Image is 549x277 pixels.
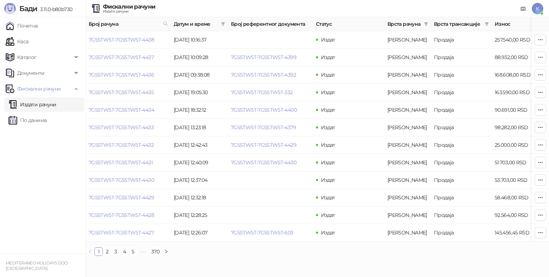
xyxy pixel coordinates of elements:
span: Фискални рачуни [17,82,61,96]
td: [DATE] 18:32:12 [171,101,228,119]
a: 7G5STW5T-7G5STW5T-4430 [231,159,296,166]
span: Издат [321,54,335,60]
td: Продаја [431,206,492,224]
th: Статус [313,17,385,31]
span: Издат [321,194,335,201]
span: Документи [17,66,44,80]
a: По данима [9,113,46,127]
td: 7G5STW5T-7G5STW5T-4436 [86,66,171,84]
td: [DATE] 12:28:25 [171,206,228,224]
a: Каса [6,34,28,49]
a: 7G5STW5T-7G5STW5T-4429 [89,194,154,201]
li: Претходна страна [86,247,94,256]
a: 7G5STW5T-7G5STW5T-4434 [89,107,154,113]
td: Аванс [385,206,431,224]
td: 7G5STW5T-7G5STW5T-4429 [86,189,171,206]
small: MEDITERANEO HOLIDAYS DOO [GEOGRAPHIC_DATA] [6,261,68,271]
span: filter [422,19,430,29]
span: Бади [19,4,37,13]
span: Износ [495,20,532,28]
span: filter [424,22,428,26]
a: 4 [120,248,128,256]
td: [DATE] 12:42:43 [171,136,228,154]
td: Продаја [431,101,492,119]
td: Продаја [431,136,492,154]
a: 7G5STW5T-7G5STW5T-4427 [89,229,154,236]
span: Датум и време [174,20,218,28]
th: Број рачуна [86,17,171,31]
span: filter [221,22,225,26]
span: Издат [321,159,335,166]
td: Аванс [385,31,431,49]
td: [DATE] 12:40:09 [171,154,228,171]
a: 7G5STW5T-7G5STW5T-4431 [89,159,153,166]
li: 5 [129,247,137,256]
span: Издат [321,124,335,131]
a: 7G5STW5T-7G5STW5T-4399 [231,54,296,60]
li: 2 [103,247,112,256]
td: Продаја [431,189,492,206]
th: Врста рачуна [385,17,431,31]
li: 370 [149,247,162,256]
td: Аванс [385,49,431,66]
a: 7G5STW5T-7G5STW5T-4429 [231,142,296,148]
span: Врста трансакције [434,20,482,28]
li: 4 [120,247,129,256]
div: Издати рачуни [103,10,155,13]
a: 2 [103,248,111,256]
th: Врста трансакције [431,17,492,31]
td: 7G5STW5T-7G5STW5T-4427 [86,224,171,242]
span: K [532,3,543,14]
th: Број референтног документа [228,17,313,31]
td: Продаја [431,224,492,242]
span: filter [485,22,489,26]
span: left [88,249,92,254]
img: Logo [4,3,16,14]
span: Издат [321,107,335,113]
td: [DATE] 19:05:30 [171,84,228,101]
td: 7G5STW5T-7G5STW5T-4438 [86,31,171,49]
span: Издат [321,89,335,96]
td: 7G5STW5T-7G5STW5T-4433 [86,119,171,136]
td: 51.703,00 RSD [492,154,542,171]
td: 25.000,00 RSD [492,136,542,154]
td: 98.282,00 RSD [492,119,542,136]
span: Издат [321,177,335,183]
a: 7G5STW5T-7G5STW5T-4433 [89,124,154,131]
td: [DATE] 09:38:08 [171,66,228,84]
td: 7G5STW5T-7G5STW5T-4431 [86,154,171,171]
span: Издат [321,142,335,148]
a: Почетна [6,19,38,33]
a: 7G5STW5T-7G5STW5T-4379 [231,124,296,131]
td: [DATE] 10:09:28 [171,49,228,66]
td: 53.703,00 RSD [492,171,542,189]
div: Фискални рачуни [103,4,155,10]
td: Продаја [431,119,492,136]
td: Аванс [385,101,431,119]
td: [DATE] 12:26:07 [171,224,228,242]
td: 163.590,00 RSD [492,84,542,101]
span: Каталог [17,50,36,64]
a: 7G5STW5T-7G5STW5T-4428 [89,212,154,218]
td: 145.456,45 RSD [492,224,542,242]
td: 7G5STW5T-7G5STW5T-4428 [86,206,171,224]
a: 5 [129,248,137,256]
td: Аванс [385,119,431,136]
a: 1 [95,248,103,256]
td: Аванс [385,189,431,206]
a: 7G5STW5T-7G5STW5T-4392 [231,72,296,78]
button: left [86,247,94,256]
td: Продаја [431,171,492,189]
td: [DATE] 13:23:18 [171,119,228,136]
a: 7G5STW5T-7G5STW5T-4400 [231,107,297,113]
span: right [164,249,168,254]
td: Аванс [385,136,431,154]
span: filter [483,19,490,29]
span: 3.11.0-b80b730 [37,6,72,13]
span: Издат [321,229,335,236]
td: [DATE] 10:16:37 [171,31,228,49]
td: Продаја [431,154,492,171]
li: Следећих 5 Страна [137,247,149,256]
li: 1 [94,247,103,256]
span: Издат [321,212,335,218]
